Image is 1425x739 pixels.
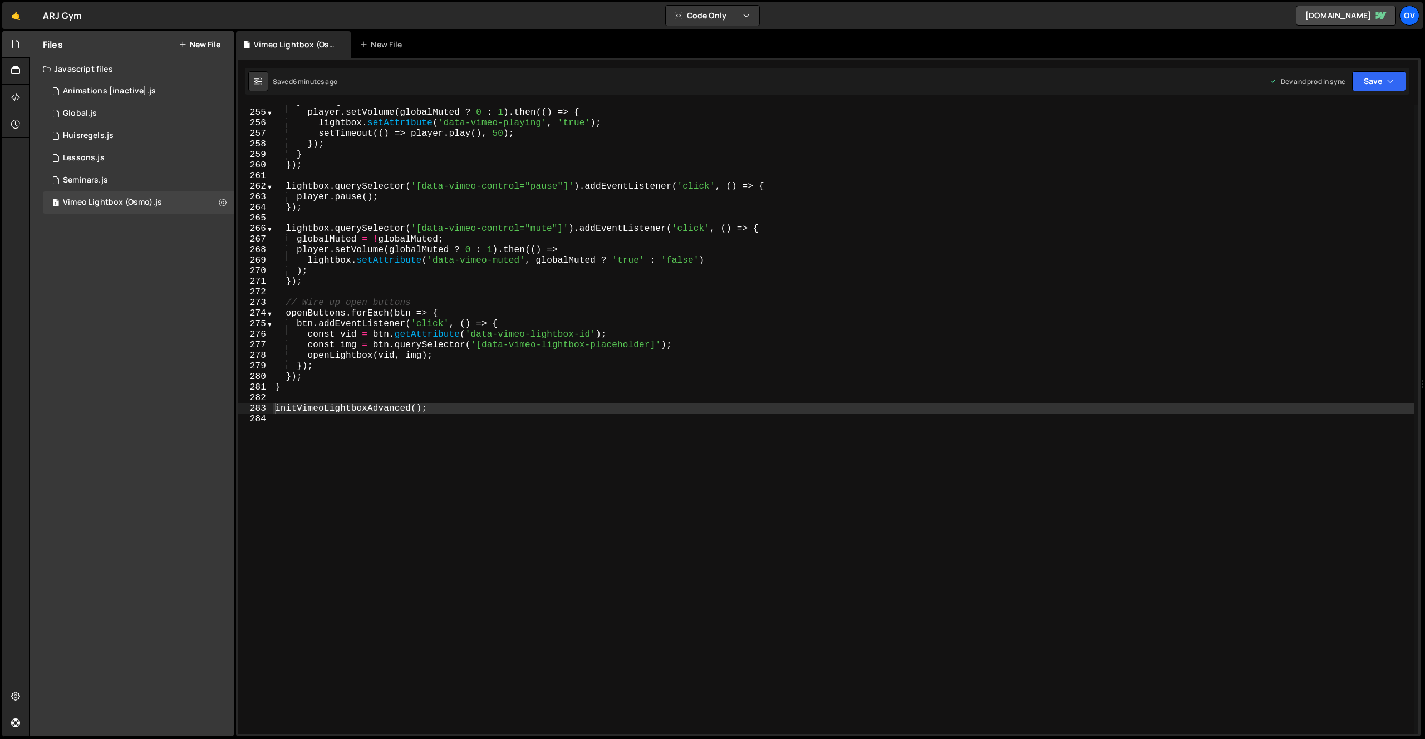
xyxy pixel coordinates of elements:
[238,245,273,255] div: 268
[238,414,273,425] div: 284
[293,77,337,86] div: 6 minutes ago
[254,39,337,50] div: Vimeo Lightbox (Osmo).js
[2,2,30,29] a: 🤙
[238,361,273,372] div: 279
[238,129,273,139] div: 257
[179,40,220,49] button: New File
[43,80,234,102] div: 15287/40152.js
[238,255,273,266] div: 269
[1352,71,1406,91] button: Save
[238,160,273,171] div: 260
[63,153,105,163] div: Lessons.js
[238,319,273,329] div: 275
[238,107,273,118] div: 255
[238,298,273,308] div: 273
[43,102,234,125] div: 15287/40146.js
[238,118,273,129] div: 256
[43,38,63,51] h2: Files
[43,147,234,169] div: 15287/40560.js
[63,86,156,96] div: Animations [inactive].js
[238,192,273,203] div: 263
[238,181,273,192] div: 262
[1296,6,1396,26] a: [DOMAIN_NAME]
[238,287,273,298] div: 272
[238,403,273,414] div: 283
[238,139,273,150] div: 258
[238,277,273,287] div: 271
[43,169,234,191] div: 15287/40345.js
[52,199,59,208] span: 1
[238,308,273,319] div: 274
[273,77,337,86] div: Saved
[238,203,273,213] div: 264
[238,351,273,361] div: 278
[238,329,273,340] div: 276
[238,340,273,351] div: 277
[238,224,273,234] div: 266
[360,39,406,50] div: New File
[1270,77,1345,86] div: Dev and prod in sync
[43,9,81,22] div: ARJ Gym
[63,175,108,185] div: Seminars.js
[43,191,234,214] div: 15287/45646.js
[238,234,273,245] div: 267
[30,58,234,80] div: Javascript files
[238,266,273,277] div: 270
[43,125,234,147] div: 15287/40230.js
[238,171,273,181] div: 261
[238,372,273,382] div: 280
[63,131,114,141] div: Huisregels.js
[63,109,97,119] div: Global.js
[238,213,273,224] div: 265
[238,382,273,393] div: 281
[666,6,759,26] button: Code Only
[238,393,273,403] div: 282
[1399,6,1419,26] a: Ov
[238,150,273,160] div: 259
[63,198,162,208] div: Vimeo Lightbox (Osmo).js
